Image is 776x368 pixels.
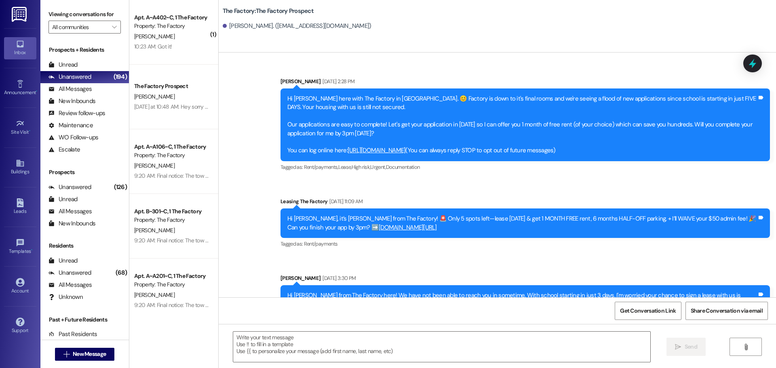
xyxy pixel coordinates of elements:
[4,156,36,178] a: Buildings
[48,133,98,142] div: WO Follow-ups
[48,145,80,154] div: Escalate
[321,274,356,282] div: [DATE] 3:30 PM
[40,46,129,54] div: Prospects + Residents
[666,338,706,356] button: Send
[4,117,36,139] a: Site Visit •
[134,151,209,160] div: Property: The Factory
[4,196,36,218] a: Leads
[223,22,371,30] div: [PERSON_NAME]. ([EMAIL_ADDRESS][DOMAIN_NAME])
[48,207,92,216] div: All Messages
[280,77,770,88] div: [PERSON_NAME]
[48,61,78,69] div: Unread
[48,269,91,277] div: Unanswered
[40,242,129,250] div: Residents
[134,33,175,40] span: [PERSON_NAME]
[48,8,121,21] label: Viewing conversations for
[134,43,172,50] div: 10:23 AM: Got it!
[280,274,770,285] div: [PERSON_NAME]
[615,302,681,320] button: Get Conversation Link
[134,291,175,299] span: [PERSON_NAME]
[134,162,175,169] span: [PERSON_NAME]
[685,343,697,351] span: Send
[48,293,83,301] div: Unknown
[112,181,129,193] div: (126)
[620,307,676,315] span: Get Conversation Link
[40,168,129,177] div: Prospects
[52,21,108,34] input: All communities
[134,143,209,151] div: Apt. A~A106~C, 1 The Factory
[134,216,209,224] div: Property: The Factory
[48,183,91,191] div: Unanswered
[73,350,106,358] span: New Message
[48,85,92,93] div: All Messages
[48,257,78,265] div: Unread
[63,351,70,357] i: 
[134,272,209,280] div: Apt. A~A201~C, 1 The Factory
[48,97,95,105] div: New Inbounds
[31,247,32,253] span: •
[685,302,768,320] button: Share Conversation via email
[48,195,78,204] div: Unread
[379,223,437,231] a: [DOMAIN_NAME][URL]
[280,238,770,250] div: Tagged as:
[223,7,314,15] b: The Factory: The Factory Prospect
[352,164,371,170] span: High risk ,
[48,219,95,228] div: New Inbounds
[48,330,97,339] div: Past Residents
[4,37,36,59] a: Inbox
[304,240,338,247] span: Rent/payments
[114,267,129,279] div: (68)
[48,281,92,289] div: All Messages
[386,164,420,170] span: Documentation
[338,164,352,170] span: Lease ,
[48,73,91,81] div: Unanswered
[134,280,209,289] div: Property: The Factory
[48,109,105,118] div: Review follow-ups
[36,88,37,94] span: •
[48,121,93,130] div: Maintenance
[280,197,770,208] div: Leasing The Factory
[55,348,115,361] button: New Message
[4,275,36,297] a: Account
[12,7,28,22] img: ResiDesk Logo
[40,315,129,324] div: Past + Future Residents
[134,13,209,22] div: Apt. A~A402~C, 1 The Factory
[4,236,36,258] a: Templates •
[29,128,30,134] span: •
[370,164,386,170] span: Urgent ,
[112,24,116,30] i: 
[134,22,209,30] div: Property: The Factory
[691,307,763,315] span: Share Conversation via email
[112,71,129,83] div: (194)
[287,291,757,326] div: Hi [PERSON_NAME] from The Factory here! We have not been able to reach you in sometime. With scho...
[134,207,209,216] div: Apt. B~301~C, 1 The Factory
[287,214,757,232] div: Hi [PERSON_NAME], it’s [PERSON_NAME] from The Factory! 🚨 Only 5 spots left—lease [DATE] & get 1 M...
[134,227,175,234] span: [PERSON_NAME]
[280,161,770,173] div: Tagged as:
[321,77,354,86] div: [DATE] 2:28 PM
[743,344,749,350] i: 
[675,344,681,350] i: 
[4,315,36,337] a: Support
[134,93,175,100] span: [PERSON_NAME]
[134,82,209,90] div: The Factory Prospect
[287,95,757,155] div: Hi [PERSON_NAME] here with The Factory in [GEOGRAPHIC_DATA]. 😊 Factory is down to it's final room...
[304,164,338,170] span: Rent/payments ,
[348,146,406,154] a: [URL][DOMAIN_NAME]
[327,197,363,206] div: [DATE] 11:09 AM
